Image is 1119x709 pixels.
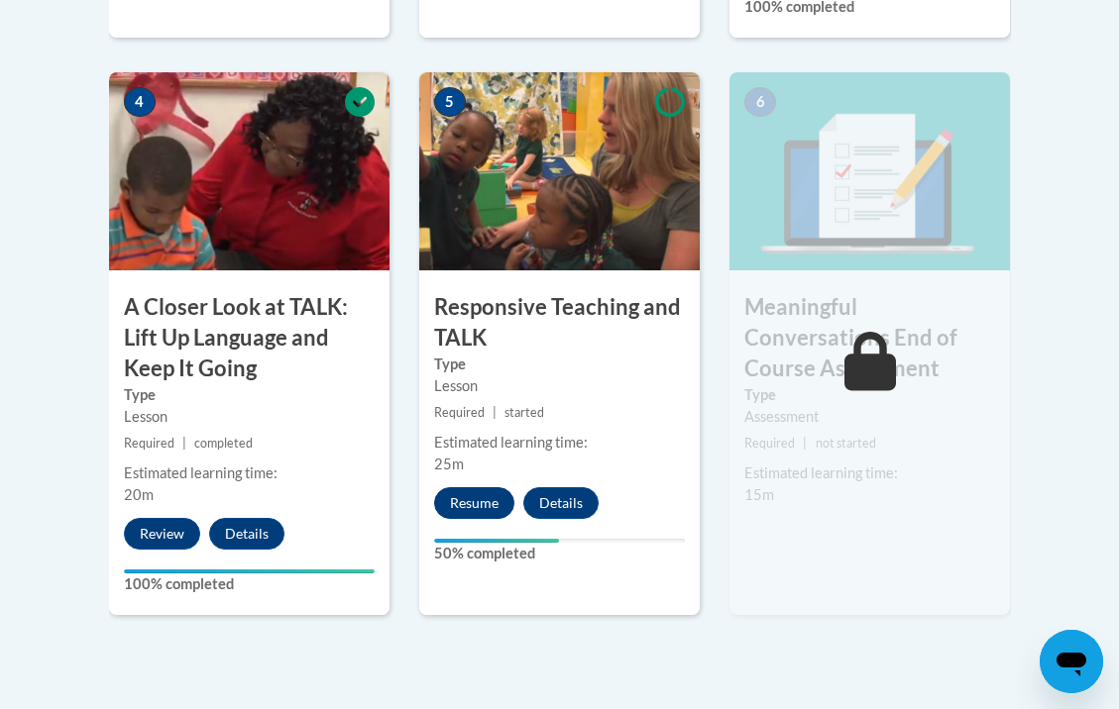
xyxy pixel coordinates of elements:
img: Course Image [729,72,1010,270]
button: Details [523,487,599,519]
span: | [493,405,497,420]
div: Your progress [124,569,375,573]
button: Details [209,518,284,550]
span: | [182,436,186,451]
span: 20m [124,486,154,503]
div: Assessment [744,406,995,428]
span: 6 [744,87,776,117]
div: Estimated learning time: [124,462,375,484]
div: Estimated learning time: [744,462,995,484]
div: Lesson [124,406,375,428]
span: completed [194,436,253,451]
label: Type [434,354,685,375]
span: Required [744,436,795,451]
span: | [803,436,807,451]
img: Course Image [109,72,390,270]
label: Type [744,384,995,406]
span: Required [124,436,174,451]
span: started [504,405,544,420]
label: Type [124,384,375,406]
span: 15m [744,486,774,503]
button: Resume [434,487,514,519]
h3: A Closer Look at TALK: Lift Up Language and Keep It Going [109,292,390,383]
span: 4 [124,87,156,117]
div: Your progress [434,539,560,543]
img: Course Image [419,72,700,270]
h3: Meaningful Conversations End of Course Assessment [729,292,1010,383]
label: 50% completed [434,543,685,564]
iframe: Button to launch messaging window [1040,630,1103,693]
div: Lesson [434,375,685,397]
span: Required [434,405,485,420]
div: Estimated learning time: [434,432,685,454]
button: Review [124,518,200,550]
span: not started [816,436,876,451]
h3: Responsive Teaching and TALK [419,292,700,354]
label: 100% completed [124,573,375,595]
span: 25m [434,456,464,472]
span: 5 [434,87,466,117]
